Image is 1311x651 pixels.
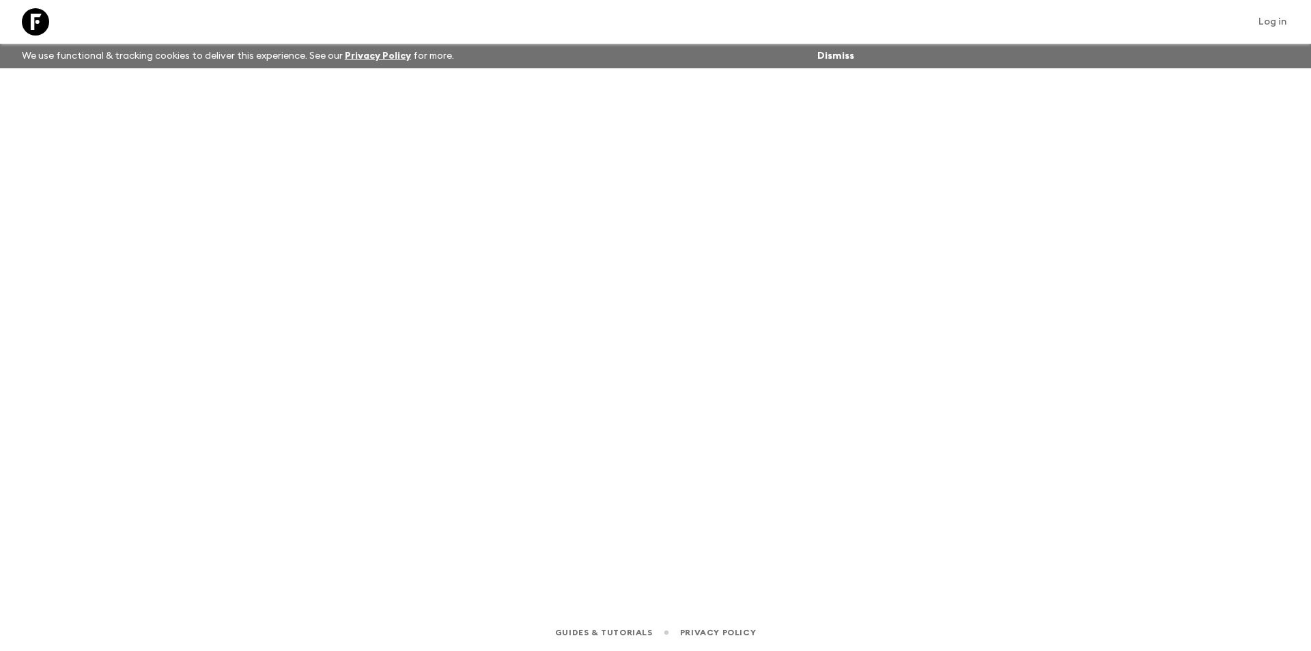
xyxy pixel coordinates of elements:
a: Privacy Policy [345,51,411,61]
p: We use functional & tracking cookies to deliver this experience. See our for more. [16,44,460,68]
button: Dismiss [814,46,858,66]
a: Log in [1251,12,1295,31]
a: Privacy Policy [680,625,756,640]
a: Guides & Tutorials [555,625,653,640]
